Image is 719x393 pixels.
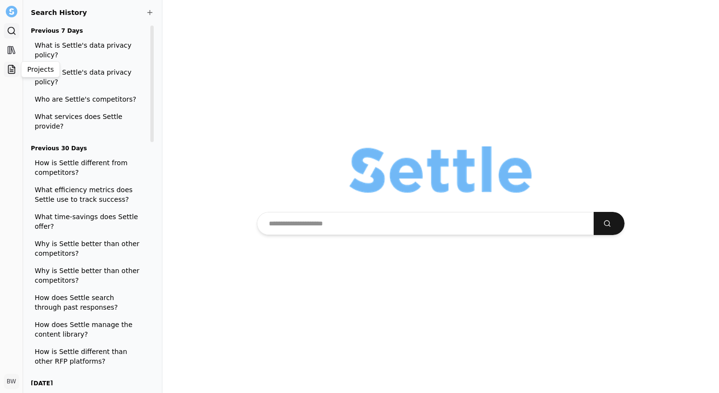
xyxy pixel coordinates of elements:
[21,61,60,78] div: Projects
[4,4,19,19] button: Settle
[35,293,143,312] span: How does Settle search through past responses?
[35,266,143,285] span: Why is Settle better than other competitors?
[4,42,19,58] a: Library
[35,40,143,60] span: What is Settle's data privacy policy?
[31,143,146,154] h3: Previous 30 Days
[35,158,143,177] span: How is Settle different from competitors?
[31,25,146,37] h3: Previous 7 Days
[35,347,143,366] span: How is Settle different than other RFP platforms?
[35,212,143,231] span: What time-savings does Settle offer?
[6,6,17,17] img: Settle
[31,378,146,389] h3: [DATE]
[35,112,143,131] span: What services does Settle provide?
[31,8,154,17] h2: Search History
[4,23,19,39] a: Search
[35,239,143,258] span: Why is Settle better than other competitors?
[35,320,143,339] span: How does Settle manage the content library?
[349,146,532,193] img: Organization logo
[35,94,143,104] span: Who are Settle's competitors?
[4,62,19,77] a: Projects
[35,67,143,87] span: What is Settle's data privacy policy?
[4,374,19,389] button: BW
[35,185,143,204] span: What efficiency metrics does Settle use to track success?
